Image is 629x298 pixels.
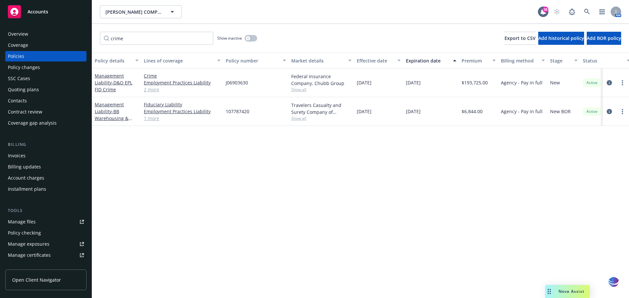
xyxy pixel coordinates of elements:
[8,107,42,117] div: Contract review
[5,162,86,172] a: Billing updates
[144,86,220,93] a: 2 more
[8,62,40,73] div: Policy changes
[559,289,584,294] span: Nova Assist
[8,150,26,161] div: Invoices
[5,173,86,183] a: Account charges
[12,276,61,283] span: Open Client Navigator
[547,53,580,68] button: Stage
[144,57,213,64] div: Lines of coverage
[8,239,49,249] div: Manage exposures
[144,115,220,122] a: 1 more
[550,79,560,86] span: New
[92,53,141,68] button: Policy details
[5,62,86,73] a: Policy changes
[5,3,86,21] a: Accounts
[95,108,132,128] span: - BB Warehousing & Storage, LLC
[498,53,547,68] button: Billing method
[543,6,548,11] div: 38
[8,162,41,172] div: Billing updates
[28,9,48,14] span: Accounts
[406,79,421,86] span: [DATE]
[5,150,86,161] a: Invoices
[354,53,403,68] button: Effective date
[587,32,621,45] button: Add BOR policy
[8,84,39,95] div: Quoting plans
[605,79,613,87] a: circleInformation
[217,35,242,41] span: Show inactive
[5,118,86,128] a: Coverage gap analysis
[587,35,621,41] span: Add BOR policy
[5,261,86,272] a: Manage claims
[5,141,86,148] div: Billing
[501,79,543,86] span: Agency - Pay in full
[619,108,626,115] a: more
[8,96,27,106] div: Contacts
[291,57,344,64] div: Market details
[462,108,483,115] span: $6,844.00
[357,108,372,115] span: [DATE]
[95,57,131,64] div: Policy details
[8,173,44,183] div: Account charges
[144,79,220,86] a: Employment Practices Liability
[223,53,289,68] button: Policy number
[144,108,220,115] a: Employment Practices Liability
[95,73,132,93] a: Management Liability
[5,228,86,238] a: Policy checking
[95,101,128,128] a: Management Liability
[8,40,28,50] div: Coverage
[5,107,86,117] a: Contract review
[501,57,538,64] div: Billing method
[5,239,86,249] a: Manage exposures
[406,108,421,115] span: [DATE]
[226,108,249,115] span: 107787420
[462,57,488,64] div: Premium
[8,217,36,227] div: Manage files
[581,5,594,18] a: Search
[8,73,30,84] div: SSC Cases
[291,87,352,92] span: Show all
[8,118,57,128] div: Coverage gap analysis
[141,53,223,68] button: Lines of coverage
[357,79,372,86] span: [DATE]
[5,40,86,50] a: Coverage
[565,5,579,18] a: Report a Bug
[619,79,626,87] a: more
[8,228,41,238] div: Policy checking
[105,9,162,15] span: [PERSON_NAME] COMPANIES, INC.
[144,101,220,108] a: Fiduciary Liability
[5,84,86,95] a: Quoting plans
[5,96,86,106] a: Contacts
[583,57,623,64] div: Status
[596,5,609,18] a: Switch app
[226,79,248,86] span: J06903630
[538,32,584,45] button: Add historical policy
[608,276,619,288] img: svg+xml;base64,PHN2ZyB3aWR0aD0iMzQiIGhlaWdodD0iMzQiIHZpZXdCb3g9IjAgMCAzNCAzNCIgZmlsbD0ibm9uZSIgeG...
[462,79,488,86] span: $193,725.00
[5,184,86,194] a: Installment plans
[403,53,459,68] button: Expiration date
[8,261,41,272] div: Manage claims
[291,102,352,115] div: Travelers Casualty and Surety Company of America, Travelers Insurance
[5,217,86,227] a: Manage files
[550,5,563,18] a: Start snowing
[357,57,393,64] div: Effective date
[8,250,51,260] div: Manage certificates
[585,109,599,114] span: Active
[545,285,553,298] div: Drag to move
[505,32,536,45] button: Export to CSV
[291,73,352,87] div: Federal Insurance Company, Chubb Group
[95,79,132,93] span: - D&O EPL FID Crime
[538,35,584,41] span: Add historical policy
[585,80,599,86] span: Active
[5,51,86,61] a: Policies
[100,5,182,18] button: [PERSON_NAME] COMPANIES, INC.
[8,51,24,61] div: Policies
[8,184,46,194] div: Installment plans
[5,73,86,84] a: SSC Cases
[144,72,220,79] a: Crime
[545,285,590,298] button: Nova Assist
[605,108,613,115] a: circleInformation
[5,250,86,260] a: Manage certificates
[8,29,28,39] div: Overview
